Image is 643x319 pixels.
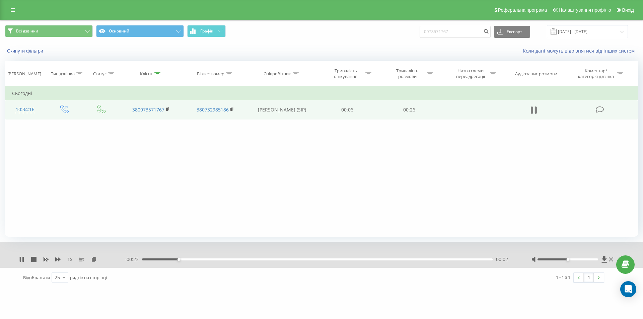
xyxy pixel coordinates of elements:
div: Тип дзвінка [51,71,75,77]
span: Всі дзвінки [16,28,38,34]
a: 380973571767 [132,106,164,113]
button: Скинути фільтри [5,48,47,54]
span: 00:02 [496,256,508,263]
div: Співробітник [264,71,291,77]
div: Аудіозапис розмови [515,71,557,77]
span: рядків на сторінці [70,274,107,281]
td: Сьогодні [5,87,638,100]
div: 1 - 1 з 1 [556,274,570,281]
td: 00:06 [316,100,378,119]
div: Коментар/категорія дзвінка [576,68,616,79]
div: Accessibility label [566,258,569,261]
a: 1 [584,273,594,282]
span: Реферальна програма [498,7,547,13]
span: Налаштування профілю [559,7,611,13]
div: Open Intercom Messenger [620,281,636,297]
button: Всі дзвінки [5,25,93,37]
span: Відображати [23,274,50,281]
div: Бізнес номер [197,71,224,77]
div: [PERSON_NAME] [7,71,41,77]
div: Тривалість очікування [328,68,364,79]
span: Вихід [622,7,634,13]
div: Тривалість розмови [389,68,425,79]
td: [PERSON_NAME] (SIP) [247,100,316,119]
a: 380732985186 [197,106,229,113]
div: 10:34:16 [12,103,38,116]
span: Графік [200,29,213,33]
div: Статус [93,71,106,77]
div: Accessibility label [177,258,180,261]
span: 1 x [67,256,72,263]
div: Клієнт [140,71,153,77]
button: Експорт [494,26,530,38]
span: - 00:23 [125,256,142,263]
button: Графік [187,25,226,37]
input: Пошук за номером [420,26,491,38]
div: 25 [55,274,60,281]
a: Коли дані можуть відрізнятися вiд інших систем [523,48,638,54]
button: Основний [96,25,184,37]
td: 00:26 [378,100,440,119]
div: Назва схеми переадресації [452,68,488,79]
